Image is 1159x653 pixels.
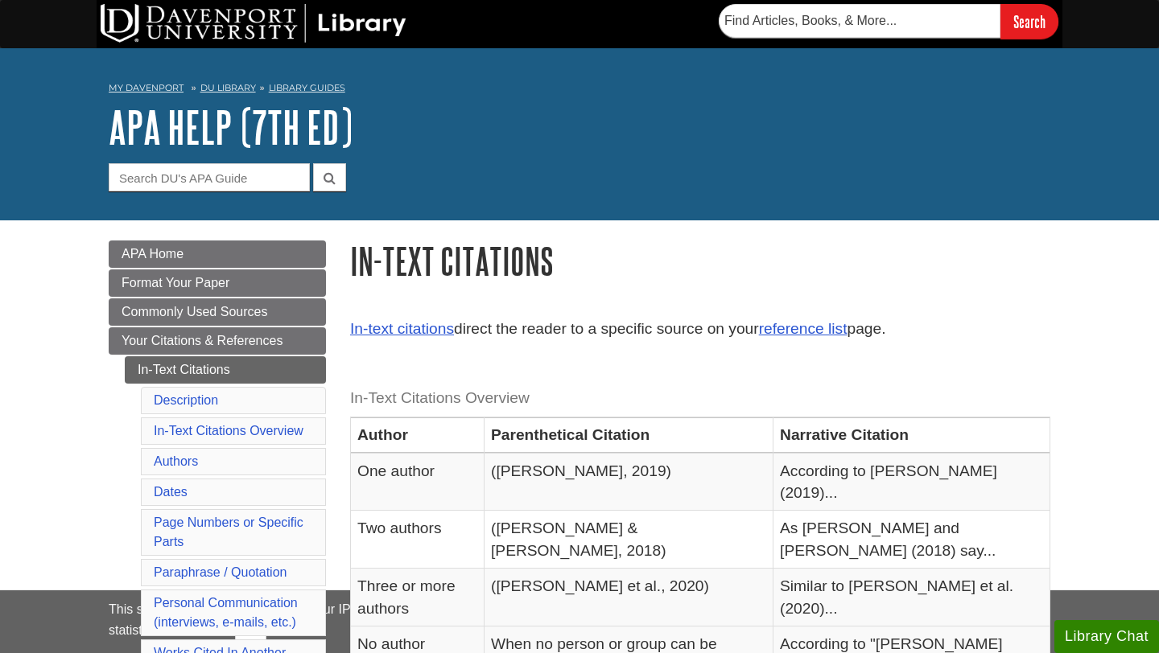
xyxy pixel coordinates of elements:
a: My Davenport [109,81,184,95]
td: ([PERSON_NAME] & [PERSON_NAME], 2018) [485,511,773,569]
span: Your Citations & References [122,334,283,347]
input: Search [1000,4,1058,39]
a: In-Text Citations [125,356,326,384]
caption: In-Text Citations Overview [350,380,1050,417]
nav: breadcrumb [109,77,1050,103]
span: Format Your Paper [122,276,229,290]
td: ([PERSON_NAME], 2019) [485,453,773,511]
th: Narrative Citation [773,417,1050,453]
a: DU Library [200,82,256,93]
input: Find Articles, Books, & More... [719,4,1000,38]
td: Two authors [351,511,485,569]
a: Description [154,393,218,407]
td: ([PERSON_NAME] et al., 2020) [485,569,773,626]
td: Three or more authors [351,569,485,626]
a: Format Your Paper [109,269,326,297]
a: Page Numbers or Specific Parts [154,515,303,548]
a: reference list [759,320,848,337]
a: Authors [154,454,198,468]
td: Similar to [PERSON_NAME] et al. (2020)... [773,569,1050,626]
button: Library Chat [1054,620,1159,653]
td: According to [PERSON_NAME] (2019)... [773,453,1050,511]
td: One author [351,453,485,511]
td: As [PERSON_NAME] and [PERSON_NAME] (2018) say... [773,511,1050,569]
th: Author [351,417,485,453]
span: APA Home [122,247,184,261]
h1: In-Text Citations [350,240,1050,281]
a: In-Text Citations Overview [154,424,303,437]
a: In-text citations [350,320,454,337]
a: Paraphrase / Quotation [154,565,287,579]
a: Personal Communication(interviews, e-mails, etc.) [154,596,298,629]
img: DU Library [101,4,406,43]
a: APA Help (7th Ed) [109,102,353,152]
a: Commonly Used Sources [109,298,326,326]
a: APA Home [109,240,326,268]
span: Commonly Used Sources [122,305,267,318]
form: Searches DU Library's articles, books, and more [719,4,1058,39]
input: Search DU's APA Guide [109,163,310,191]
a: Library Guides [269,82,345,93]
a: Your Citations & References [109,327,326,355]
a: Dates [154,485,188,499]
th: Parenthetical Citation [485,417,773,453]
p: direct the reader to a specific source on your page. [350,318,1050,341]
